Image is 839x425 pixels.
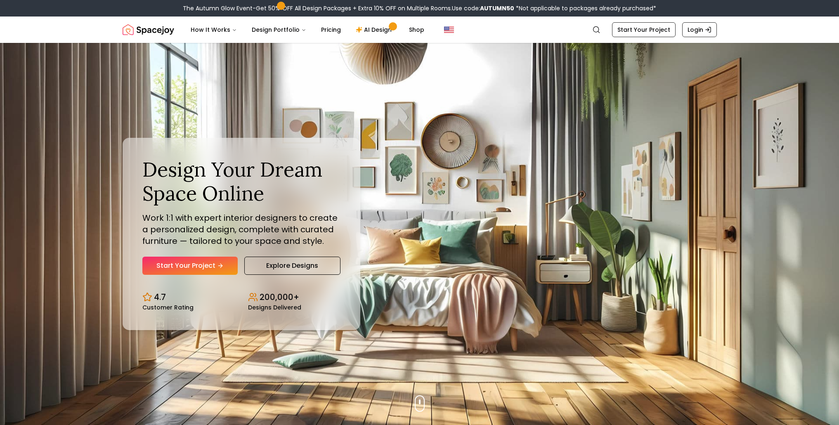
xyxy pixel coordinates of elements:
[123,17,717,43] nav: Global
[260,291,299,303] p: 200,000+
[142,305,194,310] small: Customer Rating
[123,21,174,38] img: Spacejoy Logo
[142,285,340,310] div: Design stats
[248,305,301,310] small: Designs Delivered
[682,22,717,37] a: Login
[142,158,340,205] h1: Design Your Dream Space Online
[154,291,166,303] p: 4.7
[444,25,454,35] img: United States
[314,21,347,38] a: Pricing
[184,21,243,38] button: How It Works
[349,21,401,38] a: AI Design
[514,4,656,12] span: *Not applicable to packages already purchased*
[142,257,238,275] a: Start Your Project
[245,21,313,38] button: Design Portfolio
[612,22,676,37] a: Start Your Project
[480,4,514,12] b: AUTUMN50
[184,21,431,38] nav: Main
[244,257,340,275] a: Explore Designs
[123,21,174,38] a: Spacejoy
[402,21,431,38] a: Shop
[183,4,656,12] div: The Autumn Glow Event-Get 50% OFF All Design Packages + Extra 10% OFF on Multiple Rooms.
[142,212,340,247] p: Work 1:1 with expert interior designers to create a personalized design, complete with curated fu...
[452,4,514,12] span: Use code:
